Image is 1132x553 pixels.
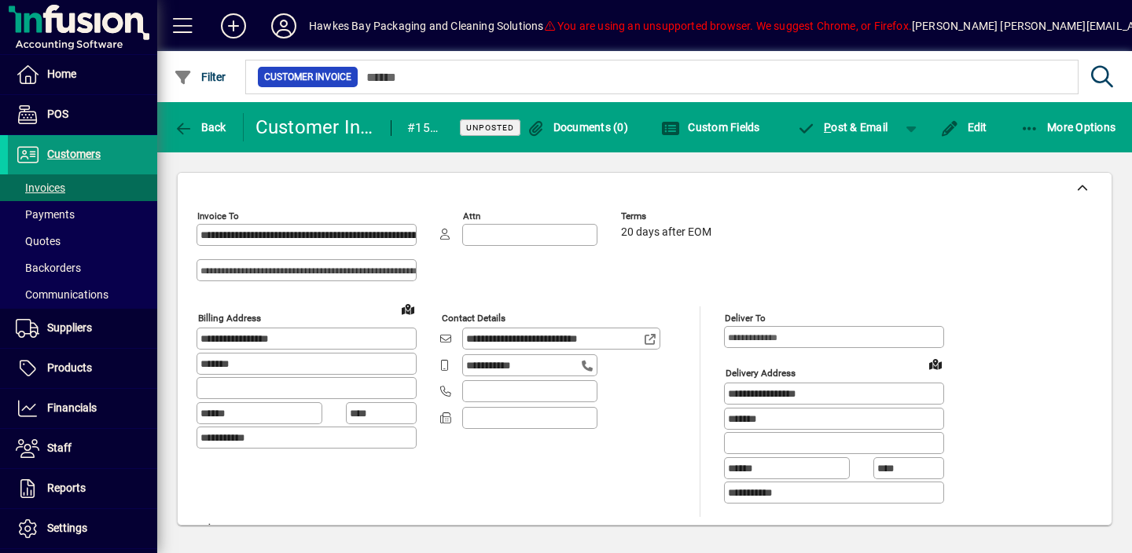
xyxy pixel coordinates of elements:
[8,201,157,228] a: Payments
[522,113,632,141] button: Documents (0)
[16,235,61,247] span: Quotes
[657,113,764,141] button: Custom Fields
[466,123,514,133] span: Unposted
[1020,121,1116,134] span: More Options
[47,108,68,120] span: POS
[526,121,628,134] span: Documents (0)
[8,429,157,468] a: Staff
[16,208,75,221] span: Payments
[8,349,157,388] a: Products
[208,12,259,40] button: Add
[264,69,351,85] span: Customer Invoice
[936,113,991,141] button: Edit
[395,296,421,321] a: View on map
[170,113,230,141] button: Back
[170,63,230,91] button: Filter
[174,71,226,83] span: Filter
[8,389,157,428] a: Financials
[940,121,987,134] span: Edit
[8,309,157,348] a: Suppliers
[255,115,376,140] div: Customer Invoice
[8,281,157,308] a: Communications
[8,95,157,134] a: POS
[197,522,241,533] mat-label: Deliver via
[47,361,92,374] span: Products
[8,228,157,255] a: Quotes
[47,522,87,534] span: Settings
[16,262,81,274] span: Backorders
[725,313,766,324] mat-label: Deliver To
[157,113,244,141] app-page-header-button: Back
[47,148,101,160] span: Customers
[8,255,157,281] a: Backorders
[544,20,912,32] span: You are using an unsupported browser. We suggest Chrome, or Firefox.
[463,211,480,222] mat-label: Attn
[47,441,72,454] span: Staff
[47,401,97,414] span: Financials
[259,12,309,40] button: Profile
[16,288,108,301] span: Communications
[797,121,888,134] span: ost & Email
[197,211,239,222] mat-label: Invoice To
[8,174,157,201] a: Invoices
[47,321,92,334] span: Suppliers
[923,351,948,376] a: View on map
[621,211,715,222] span: Terms
[621,226,711,239] span: 20 days after EOM
[661,121,760,134] span: Custom Fields
[309,13,544,38] div: Hawkes Bay Packaging and Cleaning Solutions
[47,68,76,80] span: Home
[407,115,440,141] div: #159905
[174,121,226,134] span: Back
[1016,113,1120,141] button: More Options
[789,113,896,141] button: Post & Email
[8,55,157,94] a: Home
[16,181,65,194] span: Invoices
[824,121,831,134] span: P
[8,509,157,548] a: Settings
[47,482,86,494] span: Reports
[8,469,157,508] a: Reports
